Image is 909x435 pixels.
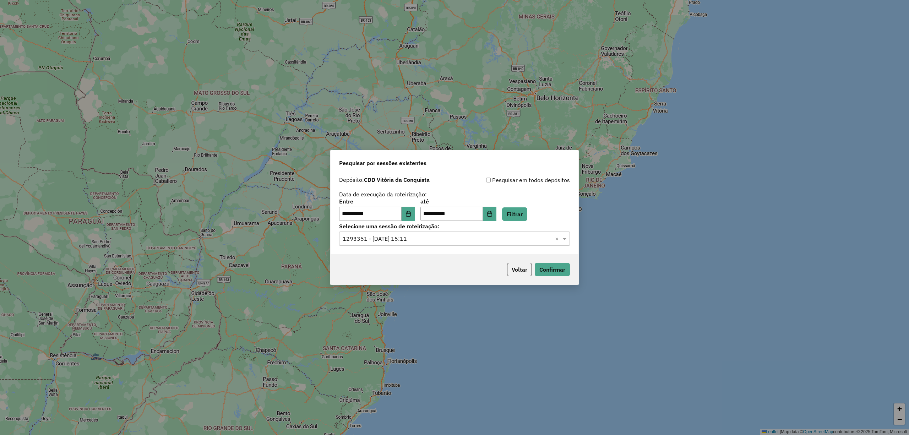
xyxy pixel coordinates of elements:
label: até [420,197,496,206]
label: Data de execução da roteirização: [339,190,427,199]
label: Depósito: [339,175,430,184]
button: Filtrar [502,207,527,221]
span: Pesquisar por sessões existentes [339,159,426,167]
label: Entre [339,197,415,206]
button: Choose Date [402,207,415,221]
strong: CDD Vitória da Conquista [364,176,430,183]
button: Confirmar [535,263,570,276]
button: Choose Date [483,207,496,221]
label: Selecione uma sessão de roteirização: [339,222,570,230]
button: Voltar [507,263,532,276]
div: Pesquisar em todos depósitos [454,176,570,184]
span: Clear all [555,234,561,243]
